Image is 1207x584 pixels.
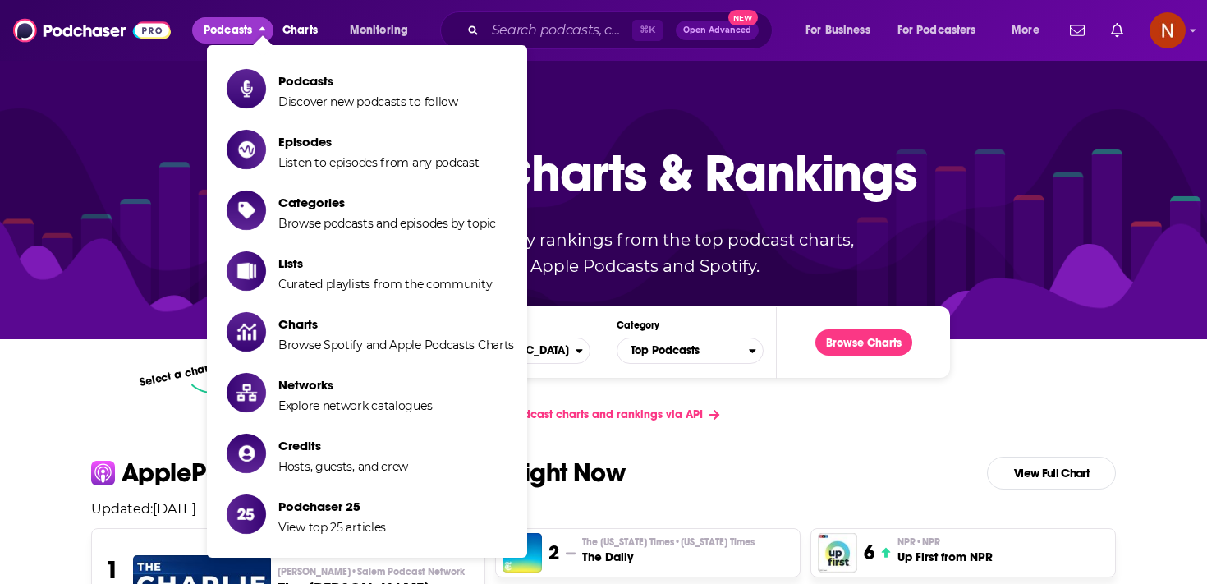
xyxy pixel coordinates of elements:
[278,459,408,474] span: Hosts, guests, and crew
[350,19,408,42] span: Monitoring
[683,26,751,34] span: Open Advanced
[582,536,755,549] span: The [US_STATE] Times
[278,565,465,578] span: [PERSON_NAME]
[794,17,891,44] button: open menu
[818,533,857,573] img: Up First from NPR
[1150,12,1186,48] button: Show profile menu
[1104,16,1130,44] a: Show notifications dropdown
[204,19,252,42] span: Podcasts
[485,17,632,44] input: Search podcasts, credits, & more...
[897,19,976,42] span: For Podcasters
[282,19,318,42] span: Charts
[278,499,386,514] span: Podchaser 25
[676,21,759,40] button: Open AdvancedNew
[13,15,171,46] img: Podchaser - Follow, Share and Rate Podcasts
[278,73,458,89] span: Podcasts
[192,17,273,44] button: close menu
[278,155,480,170] span: Listen to episodes from any podcast
[582,549,755,565] h3: The Daily
[987,457,1116,490] a: View Full Chart
[916,536,940,548] span: • NPR
[674,536,755,548] span: • [US_STATE] Times
[897,536,993,549] p: NPR • NPR
[728,10,758,25] span: New
[191,379,243,394] img: select arrow
[1000,17,1060,44] button: open menu
[487,407,703,421] span: Get podcast charts and rankings via API
[278,277,492,292] span: Curated playlists from the community
[278,565,472,578] p: Charlie Kirk • Salem Podcast Network
[291,119,917,226] p: Podcast Charts & Rankings
[278,216,496,231] span: Browse podcasts and episodes by topic
[617,337,749,365] span: Top Podcasts
[272,17,328,44] a: Charts
[351,566,465,577] span: • Salem Podcast Network
[474,394,732,435] a: Get podcast charts and rankings via API
[1150,12,1186,48] img: User Profile
[138,361,213,389] p: Select a chart
[1150,12,1186,48] span: Logged in as AdelNBM
[617,338,764,364] button: Categories
[278,195,496,210] span: Categories
[321,227,886,279] p: Up-to-date popularity rankings from the top podcast charts, including Apple Podcasts and Spotify.
[278,316,514,332] span: Charts
[582,536,755,565] a: The [US_STATE] Times•[US_STATE] TimesThe Daily
[582,536,755,549] p: The New York Times • New York Times
[897,536,993,565] a: NPR•NPRUp First from NPR
[456,11,788,49] div: Search podcasts, credits, & more...
[278,338,514,352] span: Browse Spotify and Apple Podcasts Charts
[338,17,429,44] button: open menu
[278,398,432,413] span: Explore network catalogues
[278,134,480,149] span: Episodes
[278,377,432,393] span: Networks
[887,17,1000,44] button: open menu
[91,461,115,485] img: apple Icon
[864,540,874,565] h3: 6
[78,501,1129,517] p: Updated: [DATE]
[805,19,870,42] span: For Business
[897,536,940,549] span: NPR
[897,549,993,565] h3: Up First from NPR
[278,94,458,109] span: Discover new podcasts to follow
[1012,19,1039,42] span: More
[632,20,663,41] span: ⌘ K
[278,520,386,535] span: View top 25 articles
[122,460,625,486] p: Apple Podcasts Top U.S. Podcasts Right Now
[815,329,912,356] button: Browse Charts
[278,255,492,271] span: Lists
[1063,16,1091,44] a: Show notifications dropdown
[278,438,408,453] span: Credits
